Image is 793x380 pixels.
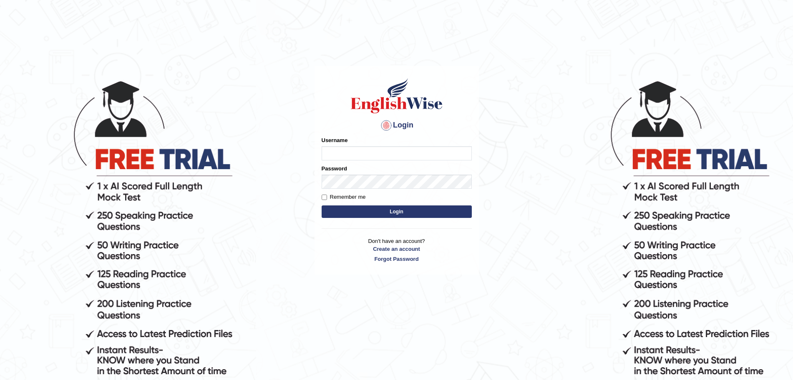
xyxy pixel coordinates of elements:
label: Password [322,165,347,172]
a: Forgot Password [322,255,472,263]
label: Username [322,136,348,144]
input: Remember me [322,195,327,200]
button: Login [322,205,472,218]
a: Create an account [322,245,472,253]
p: Don't have an account? [322,237,472,263]
img: Logo of English Wise sign in for intelligent practice with AI [349,77,444,115]
label: Remember me [322,193,366,201]
h4: Login [322,119,472,132]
